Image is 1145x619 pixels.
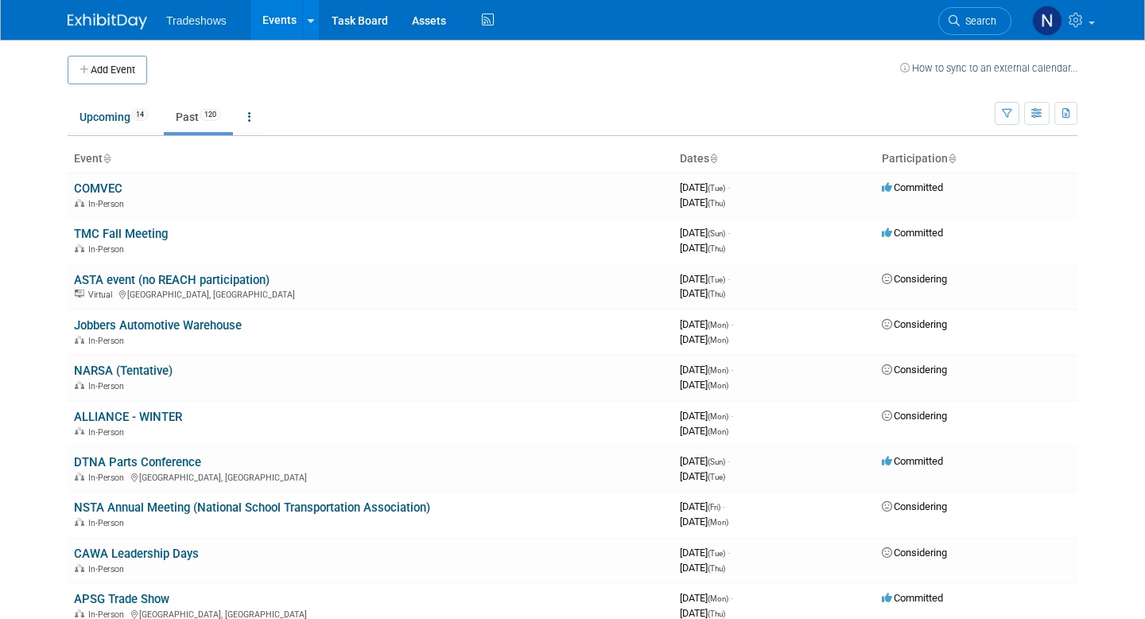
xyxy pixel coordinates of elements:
span: (Mon) [708,427,728,436]
span: In-Person [88,336,129,346]
span: In-Person [88,244,129,255]
a: Search [938,7,1011,35]
span: Tradeshows [166,14,227,27]
span: [DATE] [680,516,728,528]
span: In-Person [88,473,129,483]
a: NARSA (Tentative) [74,364,173,378]
a: COMVEC [74,181,122,196]
span: Committed [882,592,943,604]
a: APSG Trade Show [74,592,169,606]
span: [DATE] [680,227,730,239]
span: - [728,547,730,559]
a: Jobbers Automotive Warehouse [74,318,242,333]
th: Participation [875,146,1077,173]
span: Considering [882,273,947,285]
div: [GEOGRAPHIC_DATA], [GEOGRAPHIC_DATA] [74,287,667,300]
span: (Sun) [708,457,725,466]
span: [DATE] [680,287,725,299]
span: 14 [131,109,149,121]
span: [DATE] [680,547,730,559]
span: Considering [882,318,947,330]
span: Considering [882,364,947,376]
span: - [731,364,733,376]
span: - [731,318,733,330]
a: Sort by Participation Type [948,152,956,165]
span: (Tue) [708,549,725,558]
a: Sort by Start Date [709,152,717,165]
span: [DATE] [680,470,725,482]
span: - [728,227,730,239]
img: Virtual Event [75,290,84,298]
div: [GEOGRAPHIC_DATA], [GEOGRAPHIC_DATA] [74,470,667,483]
span: - [728,181,730,193]
span: [DATE] [680,242,725,254]
span: [DATE] [680,333,728,345]
span: (Thu) [708,244,725,253]
a: Upcoming14 [68,102,161,132]
span: In-Person [88,381,129,391]
span: (Fri) [708,503,720,512]
span: [DATE] [680,410,733,422]
span: In-Person [88,564,129,574]
span: [DATE] [680,562,725,574]
span: (Mon) [708,518,728,527]
span: - [723,500,725,512]
img: In-Person Event [75,427,84,435]
img: In-Person Event [75,244,84,252]
span: Considering [882,547,947,559]
span: (Thu) [708,564,725,573]
span: Virtual [88,290,117,300]
img: Nathaniel Baptiste [1032,6,1062,36]
span: (Tue) [708,473,725,481]
span: - [728,455,730,467]
span: Considering [882,500,947,512]
span: [DATE] [680,197,725,208]
span: [DATE] [680,455,730,467]
span: (Sun) [708,229,725,238]
span: - [731,410,733,422]
a: DTNA Parts Conference [74,455,201,469]
span: [DATE] [680,379,728,391]
span: In-Person [88,199,129,209]
span: - [731,592,733,604]
span: [DATE] [680,500,725,512]
span: (Mon) [708,594,728,603]
span: Committed [882,181,943,193]
span: (Thu) [708,290,725,298]
span: 120 [200,109,221,121]
img: In-Person Event [75,473,84,481]
span: [DATE] [680,181,730,193]
span: (Tue) [708,275,725,284]
a: How to sync to an external calendar... [900,62,1077,74]
img: ExhibitDay [68,14,147,29]
img: In-Person Event [75,518,84,526]
span: Search [960,15,996,27]
span: [DATE] [680,592,733,604]
span: (Thu) [708,199,725,208]
span: In-Person [88,427,129,438]
a: ALLIANCE - WINTER [74,410,182,424]
span: [DATE] [680,318,733,330]
img: In-Person Event [75,199,84,207]
span: (Mon) [708,381,728,390]
a: Sort by Event Name [103,152,111,165]
span: Considering [882,410,947,422]
a: CAWA Leadership Days [74,547,199,561]
span: (Mon) [708,366,728,375]
span: (Mon) [708,321,728,329]
img: In-Person Event [75,564,84,572]
img: In-Person Event [75,609,84,617]
span: (Mon) [708,412,728,421]
span: Committed [882,227,943,239]
a: TMC Fall Meeting [74,227,168,241]
a: ASTA event (no REACH participation) [74,273,270,287]
img: In-Person Event [75,336,84,344]
span: [DATE] [680,607,725,619]
button: Add Event [68,56,147,84]
span: [DATE] [680,364,733,376]
img: In-Person Event [75,381,84,389]
th: Dates [673,146,875,173]
span: [DATE] [680,273,730,285]
span: [DATE] [680,425,728,437]
a: NSTA Annual Meeting (National School Transportation Association) [74,500,430,515]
